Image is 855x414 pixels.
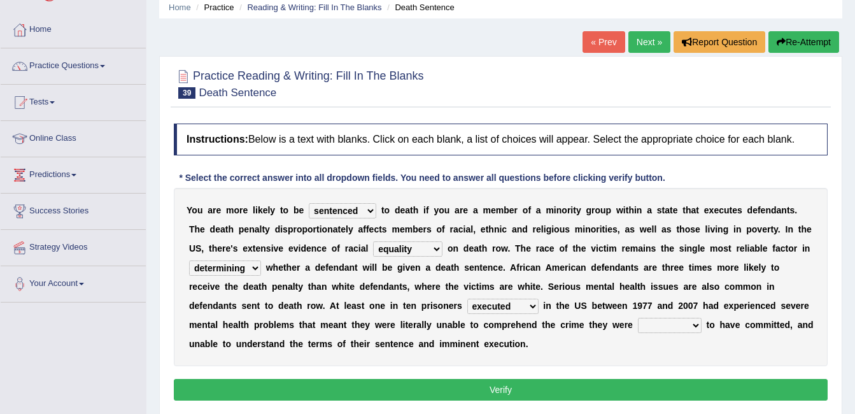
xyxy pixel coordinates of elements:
[710,224,715,234] b: v
[363,224,366,234] b: f
[469,243,474,253] b: e
[762,224,767,234] b: e
[551,224,554,234] b: i
[673,205,678,215] b: e
[606,205,612,215] b: p
[174,379,828,401] button: Verify
[169,3,191,12] a: Home
[189,224,195,234] b: T
[583,224,585,234] b: i
[665,205,670,215] b: a
[777,205,782,215] b: a
[353,243,358,253] b: c
[382,224,387,234] b: s
[230,243,232,253] b: '
[256,243,261,253] b: e
[607,224,612,234] b: e
[482,243,488,253] b: h
[1,48,146,80] a: Practice Questions
[259,224,262,234] b: l
[512,224,517,234] b: a
[174,124,828,155] h4: Below is a text with blanks. Click on each blank, a list of choices will appear. Select the appro...
[379,224,382,234] b: t
[243,243,248,253] b: e
[724,205,730,215] b: u
[338,224,341,234] b: t
[311,243,317,253] b: n
[1,157,146,189] a: Predictions
[307,224,313,234] b: o
[278,243,283,253] b: e
[521,243,526,253] b: h
[481,224,486,234] b: e
[212,243,218,253] b: h
[243,205,248,215] b: e
[733,224,736,234] b: i
[715,224,717,234] b: i
[306,243,311,253] b: e
[661,224,667,234] b: a
[690,224,695,234] b: s
[1,194,146,225] a: Success Stories
[770,224,774,234] b: t
[570,205,573,215] b: i
[714,205,719,215] b: e
[626,205,629,215] b: t
[473,205,478,215] b: a
[337,243,340,253] b: f
[753,205,758,215] b: e
[210,224,216,234] b: d
[732,205,737,215] b: e
[685,224,691,234] b: o
[199,87,276,99] small: Death Sentence
[533,224,536,234] b: r
[400,224,405,234] b: e
[463,224,466,234] b: i
[288,224,293,234] b: p
[395,205,400,215] b: d
[621,243,625,253] b: r
[536,224,541,234] b: e
[239,224,244,234] b: p
[384,1,454,13] li: Death Sentence
[606,243,609,253] b: i
[453,224,458,234] b: a
[781,205,787,215] b: n
[554,224,560,234] b: o
[565,224,570,234] b: s
[358,224,363,234] b: a
[234,205,240,215] b: o
[448,243,453,253] b: o
[174,67,424,99] h2: Practice Reading & Writing: Fill In The Blanks
[255,205,258,215] b: i
[209,243,212,253] b: t
[761,205,766,215] b: e
[194,224,200,234] b: h
[602,224,605,234] b: t
[470,224,473,234] b: l
[567,205,570,215] b: r
[208,205,213,215] b: a
[197,205,203,215] b: u
[192,205,197,215] b: o
[757,224,762,234] b: v
[544,243,549,253] b: c
[494,224,500,234] b: n
[501,243,507,253] b: w
[413,224,418,234] b: b
[418,224,423,234] b: e
[453,243,458,253] b: n
[220,224,225,234] b: a
[178,87,195,99] span: 39
[300,243,306,253] b: d
[316,243,322,253] b: c
[222,243,225,253] b: r
[265,224,270,234] b: y
[573,205,576,215] b: t
[496,205,504,215] b: m
[233,243,238,253] b: s
[604,243,607,253] b: t
[623,205,626,215] b: i
[575,224,583,234] b: m
[695,224,700,234] b: e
